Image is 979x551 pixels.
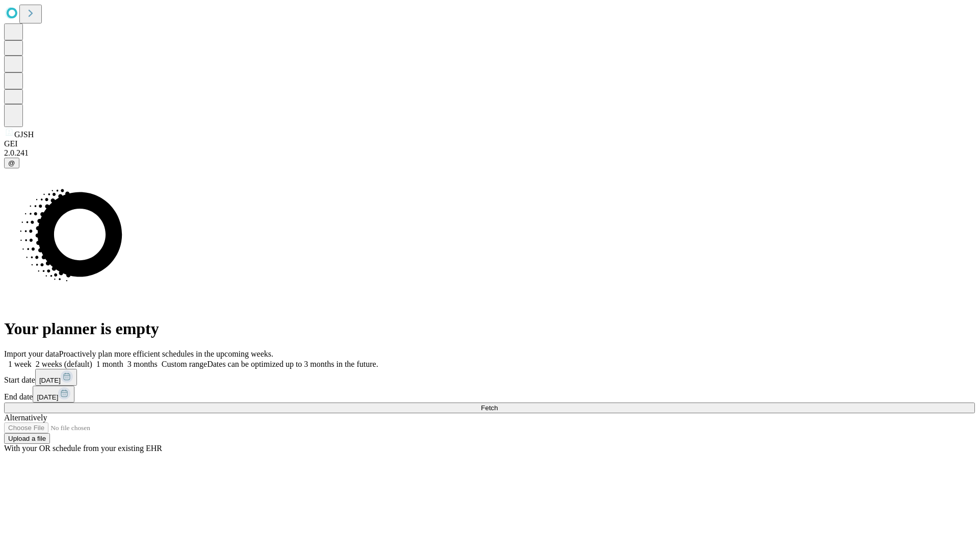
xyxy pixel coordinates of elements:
span: 3 months [127,360,158,368]
span: Alternatively [4,413,47,422]
button: Fetch [4,403,975,413]
span: With your OR schedule from your existing EHR [4,444,162,453]
span: Dates can be optimized up to 3 months in the future. [207,360,378,368]
button: [DATE] [35,369,77,386]
span: [DATE] [39,377,61,384]
span: Fetch [481,404,498,412]
div: GEI [4,139,975,148]
button: [DATE] [33,386,74,403]
span: Proactively plan more efficient schedules in the upcoming weeks. [59,349,273,358]
span: 1 month [96,360,123,368]
button: Upload a file [4,433,50,444]
span: [DATE] [37,393,58,401]
span: @ [8,159,15,167]
div: Start date [4,369,975,386]
div: 2.0.241 [4,148,975,158]
button: @ [4,158,19,168]
span: GJSH [14,130,34,139]
div: End date [4,386,975,403]
span: 2 weeks (default) [36,360,92,368]
h1: Your planner is empty [4,319,975,338]
span: 1 week [8,360,32,368]
span: Import your data [4,349,59,358]
span: Custom range [162,360,207,368]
